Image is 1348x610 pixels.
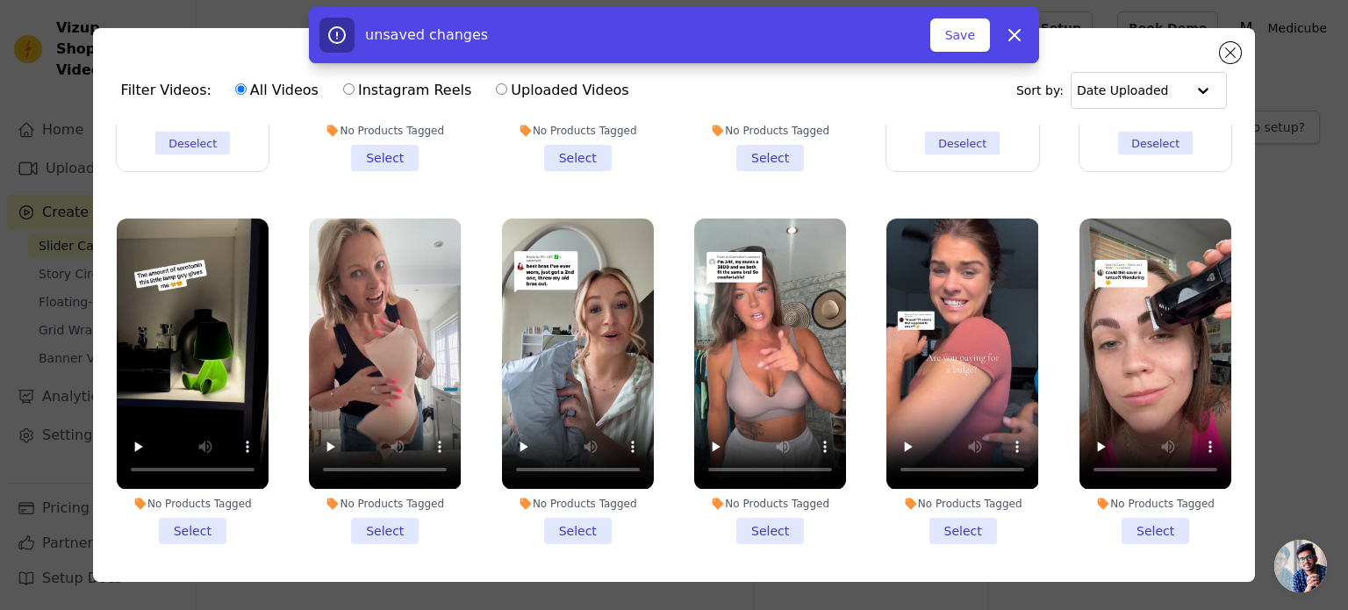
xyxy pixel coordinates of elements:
div: Sort by: [1016,72,1228,109]
div: Filter Videos: [121,70,639,111]
label: Instagram Reels [342,79,472,102]
div: No Products Tagged [309,124,461,138]
a: Open chat [1274,540,1327,592]
div: No Products Tagged [1079,497,1231,511]
div: No Products Tagged [124,112,261,125]
div: No Products Tagged [502,497,654,511]
div: No Products Tagged [694,124,846,138]
div: No Products Tagged [117,497,269,511]
label: All Videos [234,79,319,102]
span: unsaved changes [365,26,488,43]
div: No Products Tagged [694,497,846,511]
button: Save [930,18,990,52]
div: No Products Tagged [309,497,461,511]
label: Uploaded Videos [495,79,629,102]
div: No Products Tagged [502,124,654,138]
div: No Products Tagged [1087,112,1224,125]
div: No Products Tagged [886,497,1038,511]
